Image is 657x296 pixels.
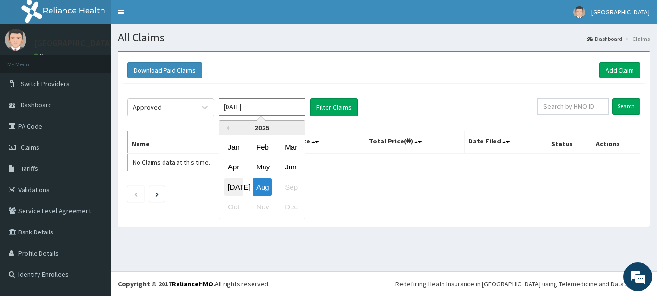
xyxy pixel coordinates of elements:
div: Choose June 2025 [281,158,300,176]
img: d_794563401_company_1708531726252_794563401 [18,48,39,72]
a: RelianceHMO [172,280,213,288]
input: Search [612,98,640,115]
div: month 2025-08 [219,137,305,217]
p: [GEOGRAPHIC_DATA] [34,39,113,48]
a: Add Claim [599,62,640,78]
a: Dashboard [587,35,622,43]
th: Date Filed [465,131,547,154]
span: No Claims data at this time. [133,158,210,167]
div: Choose March 2025 [281,138,300,156]
div: Choose May 2025 [253,158,272,176]
div: Choose January 2025 [224,138,243,156]
span: Switch Providers [21,79,70,88]
textarea: Type your message and hit 'Enter' [5,195,183,229]
strong: Copyright © 2017 . [118,280,215,288]
th: Name [128,131,257,154]
input: Search by HMO ID [537,98,609,115]
a: Previous page [134,190,138,198]
button: Download Paid Claims [127,62,202,78]
div: Approved [133,103,162,112]
span: Dashboard [21,101,52,109]
div: 2025 [219,121,305,135]
li: Claims [623,35,650,43]
th: Total Price(₦) [365,131,465,154]
div: Choose April 2025 [224,158,243,176]
th: Status [547,131,592,154]
div: Chat with us now [50,54,162,66]
button: Previous Year [224,126,229,130]
img: User Image [5,29,26,51]
input: Select Month and Year [219,98,305,116]
div: Redefining Heath Insurance in [GEOGRAPHIC_DATA] using Telemedicine and Data Science! [395,279,650,289]
div: Minimize live chat window [158,5,181,28]
div: Choose February 2025 [253,138,272,156]
th: Actions [592,131,640,154]
footer: All rights reserved. [111,271,657,296]
span: [GEOGRAPHIC_DATA] [591,8,650,16]
span: Claims [21,143,39,152]
span: We're online! [56,88,133,185]
button: Filter Claims [310,98,358,116]
div: Choose July 2025 [224,178,243,196]
a: Next page [155,190,159,198]
span: Tariffs [21,164,38,173]
h1: All Claims [118,31,650,44]
div: Choose August 2025 [253,178,272,196]
a: Online [34,52,57,59]
img: User Image [573,6,585,18]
